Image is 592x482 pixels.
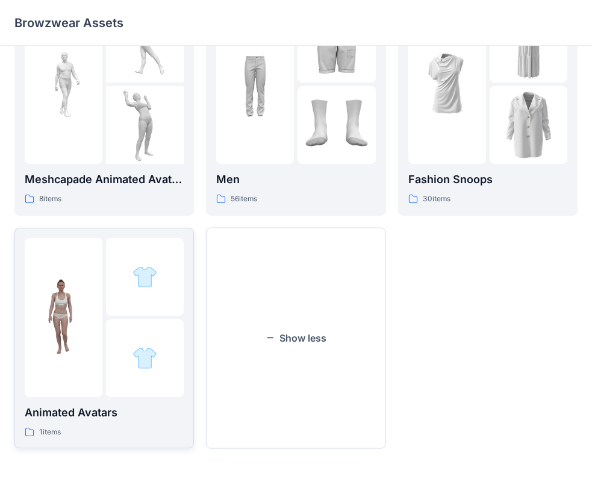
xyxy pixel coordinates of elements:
img: folder 1 [25,278,102,356]
button: Show less [206,228,385,449]
img: folder 3 [106,86,184,164]
img: folder 3 [490,86,567,164]
p: Fashion Snoops [408,171,567,188]
p: 30 items [423,193,450,205]
p: Browzwear Assets [14,14,123,31]
img: folder 1 [25,45,102,123]
a: folder 1folder 2folder 3Animated Avatars1items [14,228,194,449]
p: Meshcapade Animated Avatars [25,171,184,188]
img: folder 1 [216,45,294,123]
p: 1 items [39,426,61,439]
img: folder 1 [408,45,486,123]
p: Men [216,171,375,188]
img: folder 3 [298,86,375,164]
p: Animated Avatars [25,404,184,421]
p: 56 items [231,193,257,205]
p: 8 items [39,193,61,205]
img: folder 3 [132,346,157,371]
img: folder 2 [132,264,157,289]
